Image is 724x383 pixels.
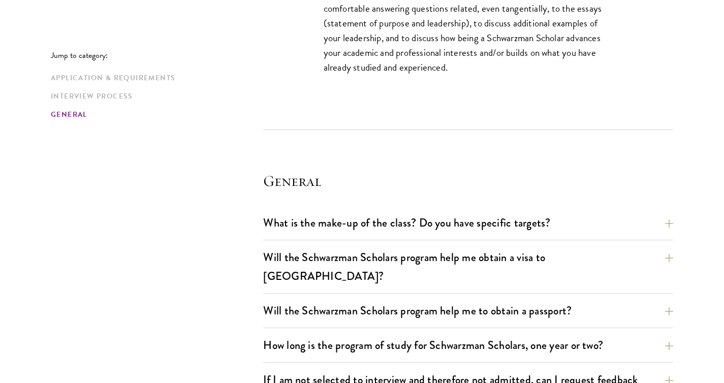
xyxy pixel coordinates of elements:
[51,109,257,120] a: General
[263,211,673,234] button: What is the make-up of the class? Do you have specific targets?
[263,334,673,357] button: How long is the program of study for Schwarzman Scholars, one year or two?
[263,299,673,322] button: Will the Schwarzman Scholars program help me to obtain a passport?
[51,73,257,83] a: Application & Requirements
[263,171,673,191] h4: General
[51,51,263,60] p: Jump to category:
[263,246,673,288] button: Will the Schwarzman Scholars program help me obtain a visa to [GEOGRAPHIC_DATA]?
[51,91,257,102] a: Interview Process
